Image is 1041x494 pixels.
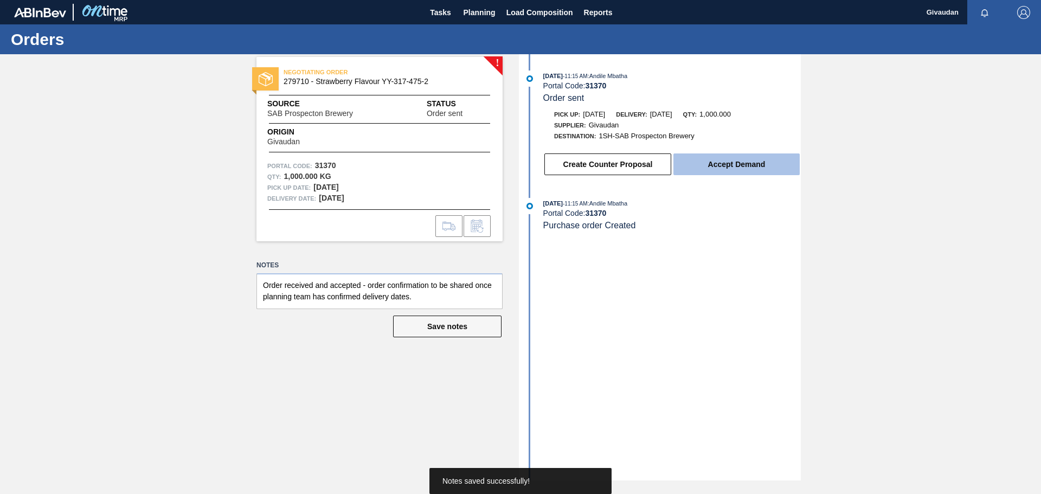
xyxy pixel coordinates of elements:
[554,133,596,139] span: Destination:
[284,78,480,86] span: 279710 - Strawberry Flavour YY-317-475-2
[313,183,338,191] strong: [DATE]
[315,161,336,170] strong: 31370
[435,215,462,237] div: Go to Load Composition
[616,111,647,118] span: Delivery:
[599,132,694,140] span: 1SH-SAB Prospecton Brewery
[267,98,385,110] span: Source
[267,182,311,193] span: Pick up Date:
[526,75,533,82] img: atual
[267,171,281,182] span: Qty :
[267,138,300,146] span: Givaudan
[543,200,563,207] span: [DATE]
[464,6,496,19] span: Planning
[650,110,672,118] span: [DATE]
[464,215,491,237] div: Inform order change
[256,258,503,273] label: Notes
[393,316,502,337] button: Save notes
[429,6,453,19] span: Tasks
[267,193,316,204] span: Delivery Date:
[554,122,586,129] span: Supplier:
[543,221,636,230] span: Purchase order Created
[585,81,606,90] strong: 31370
[563,201,588,207] span: - 11:15 AM
[427,110,462,118] span: Order sent
[256,273,503,309] textarea: Order received and accepted - order confirmation to be shared once planning team has confirmed de...
[543,93,584,102] span: Order sent
[967,5,1002,20] button: Notifications
[284,172,331,181] strong: 1,000.000 KG
[319,194,344,202] strong: [DATE]
[584,6,613,19] span: Reports
[588,200,627,207] span: : Andile Mbatha
[543,209,801,217] div: Portal Code:
[259,72,273,86] img: status
[563,73,588,79] span: - 11:15 AM
[543,81,801,90] div: Portal Code:
[544,153,671,175] button: Create Counter Proposal
[683,111,697,118] span: Qty:
[284,67,435,78] span: NEGOTIATING ORDER
[11,33,203,46] h1: Orders
[583,110,605,118] span: [DATE]
[442,477,530,485] span: Notes saved successfully!
[699,110,731,118] span: 1,000.000
[543,73,563,79] span: [DATE]
[267,110,353,118] span: SAB Prospecton Brewery
[585,209,606,217] strong: 31370
[1017,6,1030,19] img: Logout
[14,8,66,17] img: TNhmsLtSVTkK8tSr43FrP2fwEKptu5GPRR3wAAAABJRU5ErkJggg==
[673,153,800,175] button: Accept Demand
[267,126,327,138] span: Origin
[588,73,627,79] span: : Andile Mbatha
[427,98,492,110] span: Status
[526,203,533,209] img: atual
[267,161,312,171] span: Portal Code:
[589,121,619,129] span: Givaudan
[554,111,580,118] span: Pick up:
[506,6,573,19] span: Load Composition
